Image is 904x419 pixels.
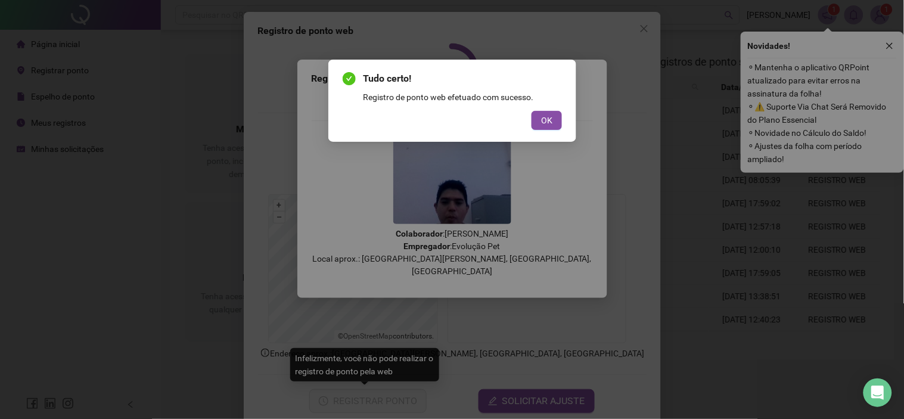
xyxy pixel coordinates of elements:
span: check-circle [343,72,356,85]
div: Registro de ponto web efetuado com sucesso. [363,91,562,104]
button: OK [532,111,562,130]
div: Open Intercom Messenger [863,378,892,407]
span: OK [541,114,552,127]
span: Tudo certo! [363,72,562,86]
